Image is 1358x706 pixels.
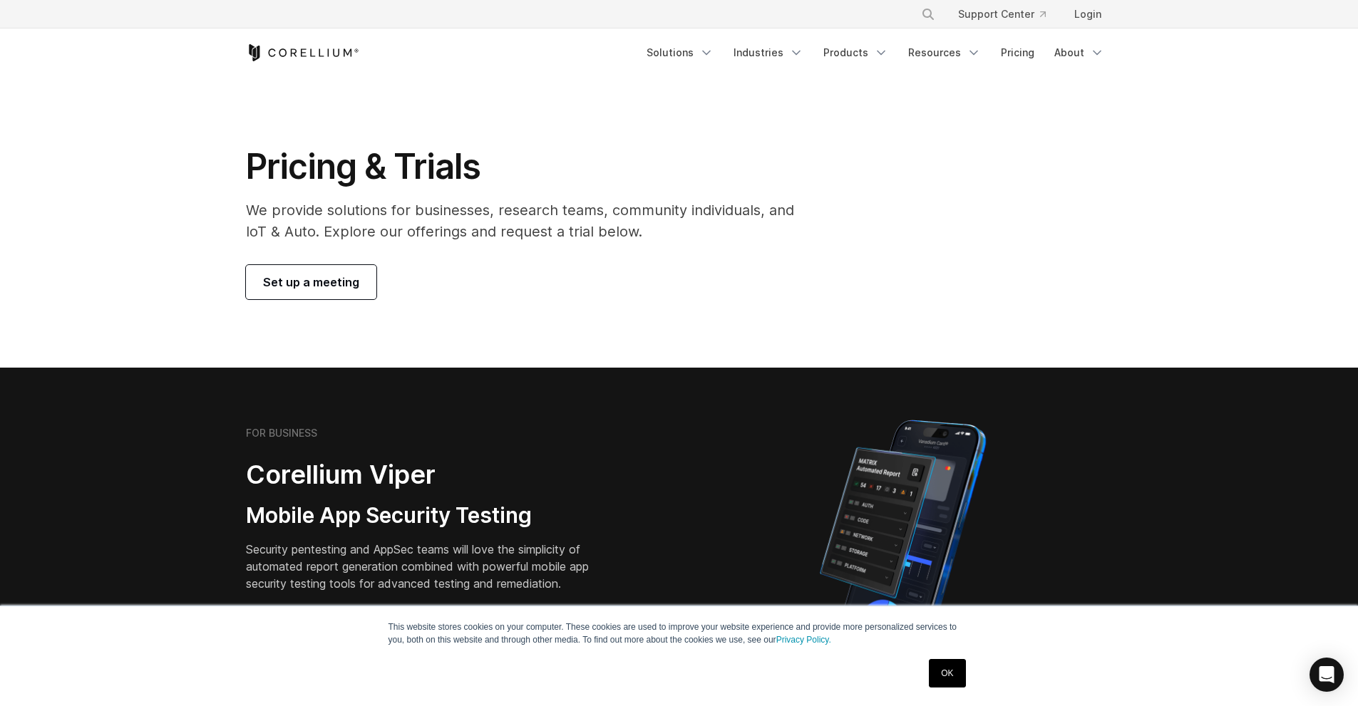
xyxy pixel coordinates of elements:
[246,502,611,529] h3: Mobile App Security Testing
[725,40,812,66] a: Industries
[246,427,317,440] h6: FOR BUSINESS
[389,621,970,646] p: This website stores cookies on your computer. These cookies are used to improve your website expe...
[815,40,897,66] a: Products
[246,44,359,61] a: Corellium Home
[929,659,965,687] a: OK
[904,1,1113,27] div: Navigation Menu
[246,265,376,299] a: Set up a meeting
[263,274,359,291] span: Set up a meeting
[1063,1,1113,27] a: Login
[246,145,814,188] h1: Pricing & Trials
[1046,40,1113,66] a: About
[796,413,1010,663] img: Corellium MATRIX automated report on iPhone showing app vulnerability test results across securit...
[900,40,989,66] a: Resources
[776,635,831,645] a: Privacy Policy.
[246,199,814,242] p: We provide solutions for businesses, research teams, community individuals, and IoT & Auto. Explo...
[992,40,1043,66] a: Pricing
[638,40,722,66] a: Solutions
[947,1,1057,27] a: Support Center
[246,541,611,592] p: Security pentesting and AppSec teams will love the simplicity of automated report generation comb...
[638,40,1113,66] div: Navigation Menu
[915,1,941,27] button: Search
[246,459,611,491] h2: Corellium Viper
[1310,658,1344,692] div: Open Intercom Messenger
